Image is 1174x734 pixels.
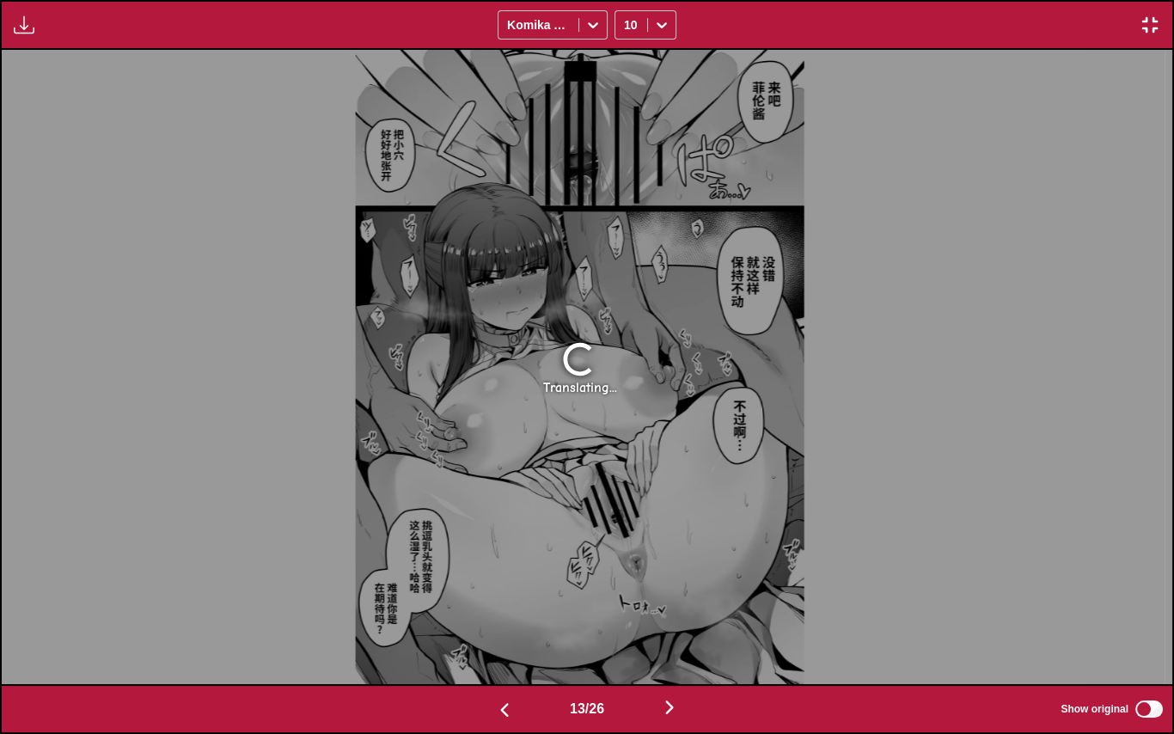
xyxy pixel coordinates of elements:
input: Show original [1135,700,1163,718]
div: Translating... [543,380,617,395]
img: Loading [559,339,601,380]
span: Show original [1061,703,1128,715]
img: Next page [659,697,680,718]
img: Download translated images [14,15,34,35]
img: Previous page [494,700,515,720]
span: 13 / 26 [570,701,604,717]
